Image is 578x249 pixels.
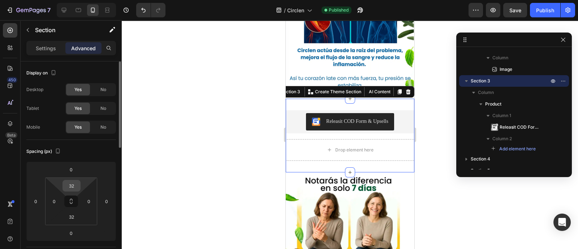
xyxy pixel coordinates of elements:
span: Published [329,7,349,13]
span: / [284,7,286,14]
p: 7 [47,6,51,14]
div: Tablet [26,105,39,112]
button: Add element here [488,145,539,153]
p: Create Theme Section [29,68,76,75]
div: Spacing (px) [26,147,62,156]
div: Display on [26,68,58,78]
span: Yes [74,105,82,112]
span: Add element here [499,146,536,152]
span: Column 1 [492,112,511,119]
input: 0 [30,196,41,207]
button: 7 [3,3,54,17]
span: No [100,86,106,93]
button: Publish [530,3,560,17]
input: 2xl [64,180,79,191]
p: Advanced [71,44,96,52]
button: AI Content [80,67,106,76]
span: Section 5 [471,167,490,174]
div: Undo/Redo [136,3,165,17]
p: Settings [36,44,56,52]
span: Circlen [287,7,304,14]
input: 2xl [64,211,79,222]
div: Mobile [26,124,40,130]
div: Publish [536,7,554,14]
span: Column [492,54,508,61]
span: Product [485,100,501,108]
input: 0px [83,196,94,207]
div: Open Intercom Messenger [553,214,571,231]
span: No [100,124,106,130]
span: Save [509,7,521,13]
img: Releasit COD Form & Upsells [491,124,498,131]
span: Yes [74,124,82,130]
iframe: Design area [286,20,414,249]
div: Desktop [26,86,43,93]
button: Save [503,3,527,17]
span: No [100,105,106,112]
div: 450 [7,77,17,83]
span: Section 3 [471,77,490,85]
span: Releasit COD Form & Upsells [500,124,542,131]
span: Image [500,66,512,73]
input: 0 [64,228,78,239]
span: Yes [74,86,82,93]
input: 0 [64,164,78,175]
input: 0px [49,196,60,207]
span: Column 2 [492,135,512,142]
div: Beta [5,132,17,138]
span: Section 4 [471,155,490,163]
p: Section [35,26,94,34]
span: Column [478,89,494,96]
input: 0 [101,196,112,207]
